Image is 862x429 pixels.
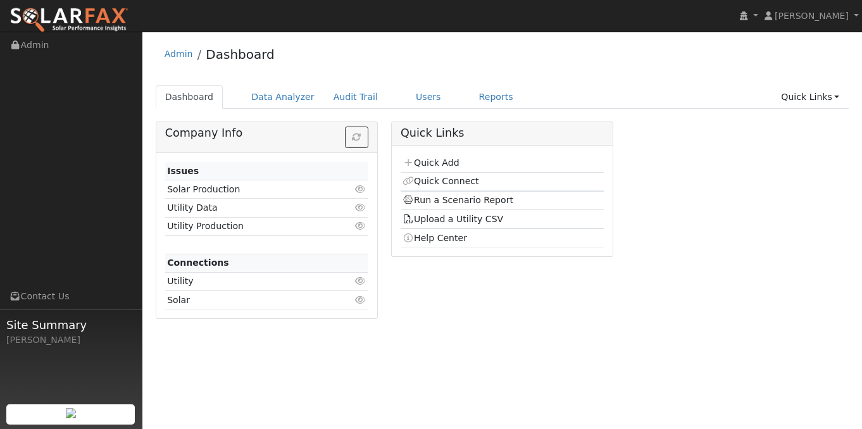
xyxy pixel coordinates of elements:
a: Data Analyzer [242,85,324,109]
a: Users [406,85,451,109]
i: Click to view [355,295,366,304]
td: Utility [165,272,335,290]
a: Upload a Utility CSV [403,214,503,224]
a: Help Center [403,233,467,243]
td: Solar [165,291,335,309]
img: SolarFax [9,7,128,34]
a: Admin [165,49,193,59]
td: Utility Production [165,217,335,235]
h5: Quick Links [401,127,604,140]
span: [PERSON_NAME] [775,11,849,21]
i: Click to view [355,185,366,194]
td: Solar Production [165,180,335,199]
td: Utility Data [165,199,335,217]
a: Quick Links [771,85,849,109]
i: Click to view [355,221,366,230]
a: Dashboard [156,85,223,109]
a: Quick Connect [403,176,478,186]
strong: Issues [167,166,199,176]
a: Run a Scenario Report [403,195,513,205]
i: Click to view [355,203,366,212]
h5: Company Info [165,127,368,140]
span: Site Summary [6,316,135,333]
img: retrieve [66,408,76,418]
a: Dashboard [206,47,275,62]
i: Click to view [355,277,366,285]
a: Audit Trail [324,85,387,109]
a: Reports [470,85,523,109]
strong: Connections [167,258,229,268]
div: [PERSON_NAME] [6,333,135,347]
a: Quick Add [403,158,459,168]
